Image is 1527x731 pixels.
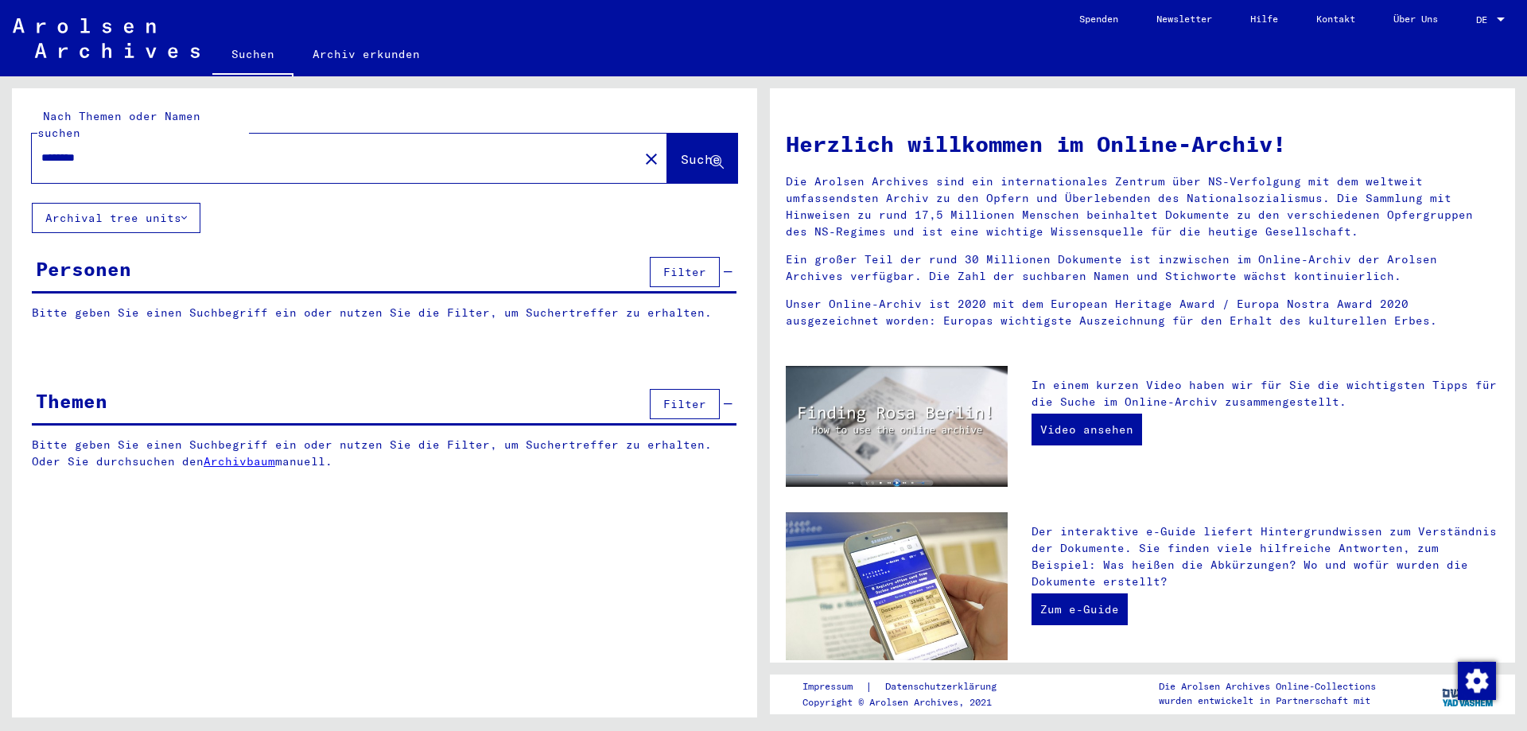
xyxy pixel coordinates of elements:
button: Suche [667,134,737,183]
a: Archivbaum [204,454,275,469]
span: Filter [663,265,706,279]
div: Themen [36,387,107,415]
p: wurden entwickelt in Partnerschaft mit [1159,694,1376,708]
p: Bitte geben Sie einen Suchbegriff ein oder nutzen Sie die Filter, um Suchertreffer zu erhalten. [32,305,736,321]
a: Suchen [212,35,293,76]
div: | [802,679,1016,695]
p: Die Arolsen Archives Online-Collections [1159,679,1376,694]
p: Copyright © Arolsen Archives, 2021 [802,695,1016,710]
img: Zustimmung ändern [1458,662,1496,700]
p: Ein großer Teil der rund 30 Millionen Dokumente ist inzwischen im Online-Archiv der Arolsen Archi... [786,251,1499,285]
span: DE [1476,14,1494,25]
p: Unser Online-Archiv ist 2020 mit dem European Heritage Award / Europa Nostra Award 2020 ausgezeic... [786,296,1499,329]
a: Impressum [802,679,865,695]
h1: Herzlich willkommen im Online-Archiv! [786,127,1499,161]
button: Filter [650,389,720,419]
a: Zum e-Guide [1032,593,1128,625]
a: Archiv erkunden [293,35,439,73]
div: Personen [36,255,131,283]
mat-label: Nach Themen oder Namen suchen [37,109,200,140]
span: Filter [663,397,706,411]
img: video.jpg [786,366,1008,487]
p: Die Arolsen Archives sind ein internationales Zentrum über NS-Verfolgung mit dem weltweit umfasse... [786,173,1499,240]
p: In einem kurzen Video haben wir für Sie die wichtigsten Tipps für die Suche im Online-Archiv zusa... [1032,377,1499,410]
button: Clear [635,142,667,174]
a: Video ansehen [1032,414,1142,445]
button: Archival tree units [32,203,200,233]
span: Suche [681,151,721,167]
img: Arolsen_neg.svg [13,18,200,58]
button: Filter [650,257,720,287]
p: Der interaktive e-Guide liefert Hintergrundwissen zum Verständnis der Dokumente. Sie finden viele... [1032,523,1499,590]
p: Bitte geben Sie einen Suchbegriff ein oder nutzen Sie die Filter, um Suchertreffer zu erhalten. O... [32,437,737,470]
img: yv_logo.png [1439,674,1498,714]
a: Datenschutzerklärung [872,679,1016,695]
mat-icon: close [642,150,661,169]
img: eguide.jpg [786,512,1008,660]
